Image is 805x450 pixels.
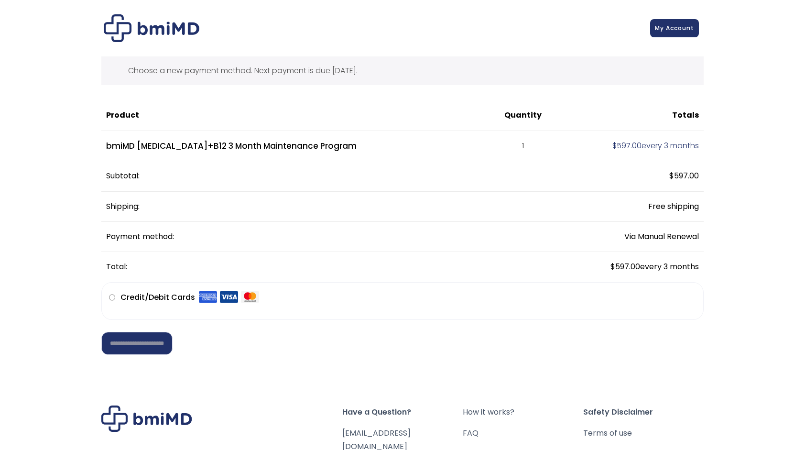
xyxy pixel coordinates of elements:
[101,222,558,252] th: Payment method:
[650,19,699,37] a: My Account
[612,140,642,151] span: 597.00
[558,131,704,162] td: every 3 months
[199,291,217,303] img: Amex
[101,161,558,191] th: Subtotal:
[583,406,704,419] span: Safety Disclaimer
[558,222,704,252] td: Via Manual Renewal
[463,427,583,440] a: FAQ
[655,24,694,32] span: My Account
[220,291,238,303] img: Visa
[488,100,558,131] th: Quantity
[669,170,674,181] span: $
[463,406,583,419] a: How it works?
[342,406,463,419] span: Have a Question?
[101,192,558,222] th: Shipping:
[241,291,259,303] img: Mastercard
[120,290,259,305] label: Credit/Debit Cards
[104,14,199,42] img: Checkout
[558,252,704,282] td: every 3 months
[558,100,704,131] th: Totals
[610,261,615,272] span: $
[488,131,558,162] td: 1
[101,131,488,162] td: bmiMD [MEDICAL_DATA]+B12 3 Month Maintenance Program
[610,261,640,272] span: 597.00
[101,56,704,85] div: Choose a new payment method. Next payment is due [DATE].
[583,427,704,440] a: Terms of use
[669,170,699,181] span: 597.00
[101,252,558,282] th: Total:
[101,100,488,131] th: Product
[558,192,704,222] td: Free shipping
[612,140,617,151] span: $
[101,406,192,432] img: Brand Logo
